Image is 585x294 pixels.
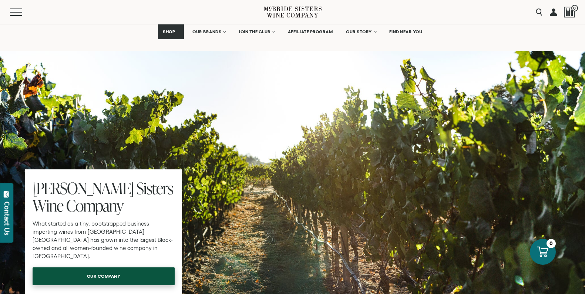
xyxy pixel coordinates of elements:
a: FIND NEAR YOU [384,24,427,39]
span: 0 [571,5,578,11]
a: OUR BRANDS [188,24,230,39]
span: Wine [33,195,63,216]
div: 0 [547,239,556,248]
span: our company [74,269,134,283]
span: OUR BRANDS [192,29,221,34]
button: Mobile Menu Trigger [10,9,37,16]
a: JOIN THE CLUB [234,24,279,39]
p: What started as a tiny, bootstrapped business importing wines from [GEOGRAPHIC_DATA] [GEOGRAPHIC_... [33,220,175,260]
span: [PERSON_NAME] [33,177,134,199]
span: SHOP [163,29,175,34]
span: FIND NEAR YOU [389,29,423,34]
span: OUR STORY [346,29,372,34]
div: Contact Us [3,202,11,235]
a: our company [33,267,175,285]
a: AFFILIATE PROGRAM [283,24,338,39]
span: Company [66,195,123,216]
span: JOIN THE CLUB [239,29,270,34]
span: AFFILIATE PROGRAM [288,29,333,34]
span: Sisters [137,177,173,199]
a: OUR STORY [341,24,381,39]
a: SHOP [158,24,184,39]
